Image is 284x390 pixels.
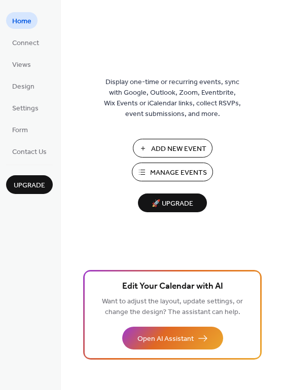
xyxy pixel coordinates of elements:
[14,180,45,191] span: Upgrade
[6,143,53,160] a: Contact Us
[6,56,37,72] a: Views
[6,12,38,29] a: Home
[6,77,41,94] a: Design
[104,77,241,120] span: Display one-time or recurring events, sync with Google, Outlook, Zoom, Eventbrite, Wix Events or ...
[138,193,207,212] button: 🚀 Upgrade
[12,125,28,136] span: Form
[132,163,213,181] button: Manage Events
[144,197,201,211] span: 🚀 Upgrade
[12,82,34,92] span: Design
[12,38,39,49] span: Connect
[12,147,47,158] span: Contact Us
[122,327,223,349] button: Open AI Assistant
[6,99,45,116] a: Settings
[102,295,243,319] span: Want to adjust the layout, update settings, or change the design? The assistant can help.
[12,103,39,114] span: Settings
[137,334,194,344] span: Open AI Assistant
[133,139,212,158] button: Add New Event
[6,121,34,138] a: Form
[151,144,206,154] span: Add New Event
[6,175,53,194] button: Upgrade
[12,16,31,27] span: Home
[12,60,31,70] span: Views
[6,34,45,51] a: Connect
[150,168,207,178] span: Manage Events
[122,280,223,294] span: Edit Your Calendar with AI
